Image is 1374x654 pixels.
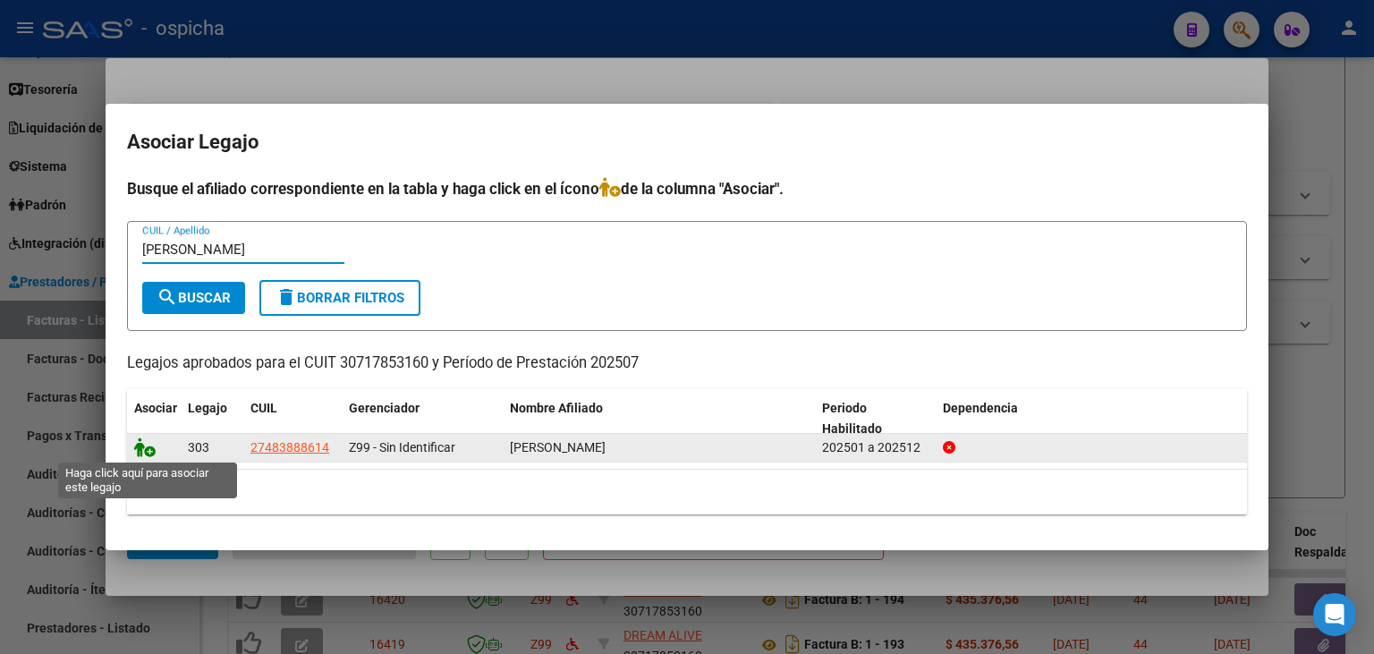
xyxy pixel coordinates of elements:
datatable-header-cell: Dependencia [936,389,1248,448]
h4: Busque el afiliado correspondiente en la tabla y haga click en el ícono de la columna "Asociar". [127,177,1247,200]
span: Z99 - Sin Identificar [349,440,455,454]
datatable-header-cell: Asociar [127,389,181,448]
datatable-header-cell: Nombre Afiliado [503,389,815,448]
span: Nombre Afiliado [510,401,603,415]
span: Asociar [134,401,177,415]
mat-icon: search [157,286,178,308]
p: Legajos aprobados para el CUIT 30717853160 y Período de Prestación 202507 [127,352,1247,375]
datatable-header-cell: Periodo Habilitado [815,389,936,448]
div: Open Intercom Messenger [1313,593,1356,636]
div: 1 registros [127,470,1247,514]
span: Borrar Filtros [276,290,404,306]
span: AQUINO GLORIA ESTEFANIA [510,440,606,454]
h2: Asociar Legajo [127,125,1247,159]
span: Periodo Habilitado [822,401,882,436]
datatable-header-cell: CUIL [243,389,342,448]
button: Buscar [142,282,245,314]
span: 303 [188,440,209,454]
datatable-header-cell: Legajo [181,389,243,448]
span: Gerenciador [349,401,420,415]
div: 202501 a 202512 [822,437,929,458]
span: Buscar [157,290,231,306]
span: Dependencia [943,401,1018,415]
datatable-header-cell: Gerenciador [342,389,503,448]
span: CUIL [250,401,277,415]
button: Borrar Filtros [259,280,420,316]
mat-icon: delete [276,286,297,308]
span: 27483888614 [250,440,329,454]
span: Legajo [188,401,227,415]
